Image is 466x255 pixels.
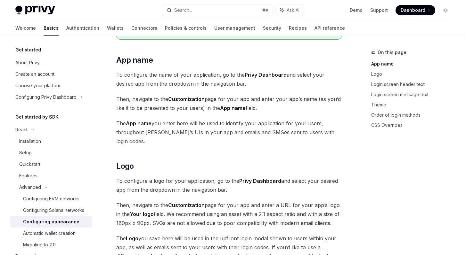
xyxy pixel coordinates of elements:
[19,172,37,180] div: Features
[371,79,456,89] a: Login screen header text
[66,20,99,36] a: Authentication
[168,96,205,102] strong: Customization
[440,5,451,15] button: Toggle dark mode
[126,120,151,127] strong: App name
[239,178,281,184] strong: Privy Dashboard
[220,105,246,111] strong: App name
[371,69,456,79] a: Logo
[10,216,92,228] a: Configuring appearance
[23,218,79,226] div: Configuring appearance
[287,7,299,13] span: Ask AI
[10,170,92,182] a: Features
[370,7,388,13] a: Support
[23,241,56,249] div: Migrating to 2.0
[263,20,281,36] a: Security
[10,80,92,91] a: Choose your platform
[19,149,32,157] div: Setup
[165,20,207,36] a: Policies & controls
[15,46,41,54] h5: Get started
[19,160,40,168] div: Quickstart
[131,20,157,36] a: Connectors
[174,6,192,14] div: Search...
[371,110,456,120] a: Order of login methods
[10,239,92,251] a: Migrating to 2.0
[276,4,304,16] button: Ask AI
[15,113,59,121] h5: Get started by SDK
[371,100,456,110] a: Theme
[116,176,342,194] span: To configure a logo for your application, go to the and select your desired app from the dropdown...
[371,89,456,100] a: Login screen message text
[10,68,92,80] a: Create an account
[116,119,342,146] span: The you enter here will be used to identify your application for your users, throughout [PERSON_N...
[15,93,77,101] div: Configuring Privy Dashboard
[15,82,61,89] div: Choose your platform
[10,228,92,239] a: Automatic wallet creation
[10,57,92,68] a: About Privy
[262,8,269,13] span: ⌘ K
[23,195,79,203] div: Configuring EVM networks
[116,55,153,65] span: App name
[15,70,54,78] div: Create an account
[10,147,92,158] a: Setup
[44,20,59,36] a: Basics
[401,7,425,13] span: Dashboard
[168,202,205,208] strong: Customization
[23,206,84,214] div: Configuring Solana networks
[371,59,456,69] a: App name
[10,135,92,147] a: Installation
[10,205,92,216] a: Configuring Solana networks
[15,126,28,134] div: React
[378,49,406,56] span: On this page
[162,4,272,16] button: Search...⌘K
[126,235,138,242] strong: Logo
[116,161,134,171] span: Logo
[289,20,307,36] a: Recipes
[214,20,255,36] a: User management
[15,20,36,36] a: Welcome
[130,211,154,217] strong: Your logo
[19,183,41,191] div: Advanced
[19,137,41,145] div: Installation
[116,95,342,112] span: Then, navigate to the page for your app and enter your app’s name (as you’d like it to be present...
[15,6,55,15] img: light logo
[116,201,342,228] span: Then, navigate to the page for your app and enter a URL for your app’s logo in the field. We reco...
[245,72,287,78] strong: Privy Dashboard
[116,70,342,88] span: To configure the name of your application, go to the and select your desired app from the dropdow...
[396,5,435,15] a: Dashboard
[371,120,456,130] a: CSS Overrides
[15,59,40,66] div: About Privy
[10,193,92,205] a: Configuring EVM networks
[315,20,345,36] a: API reference
[350,7,363,13] a: Demo
[23,229,76,237] div: Automatic wallet creation
[107,20,124,36] a: Wallets
[10,158,92,170] a: Quickstart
